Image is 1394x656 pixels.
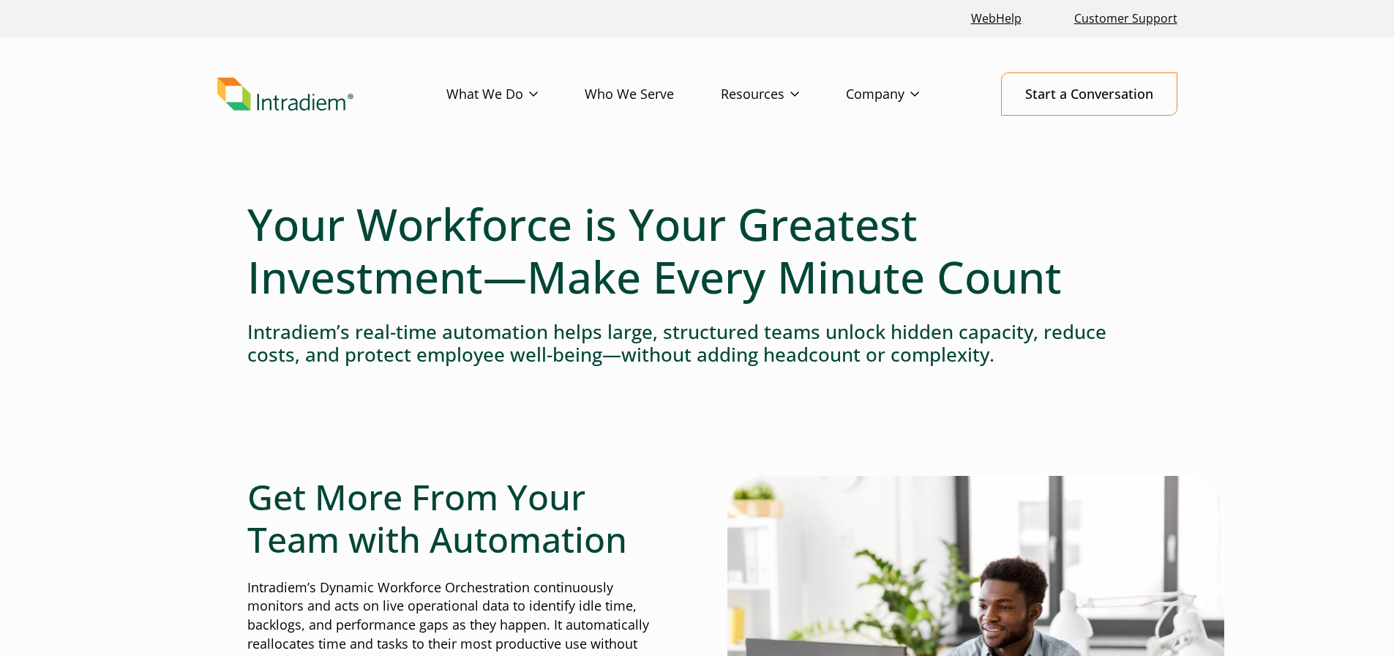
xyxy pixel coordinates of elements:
a: Link opens in a new window [965,3,1027,34]
a: Link to homepage of Intradiem [217,78,446,111]
img: Intradiem [217,78,353,111]
a: Start a Conversation [1001,72,1177,116]
h4: Intradiem’s real-time automation helps large, structured teams unlock hidden capacity, reduce cos... [247,321,1147,366]
a: Company [846,73,966,116]
a: Resources [721,73,846,116]
h2: Get More From Your Team with Automation [247,476,667,560]
a: Customer Support [1068,3,1183,34]
h1: Your Workforce is Your Greatest Investment—Make Every Minute Count [247,198,1147,303]
a: What We Do [446,73,585,116]
a: Who We Serve [585,73,721,116]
